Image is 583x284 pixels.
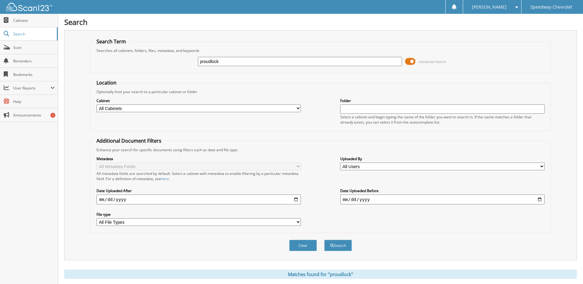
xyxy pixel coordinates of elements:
[340,195,545,204] input: end
[289,240,317,251] button: Clear
[97,195,301,204] input: start
[13,31,54,37] span: Search
[97,156,301,161] label: Metadata
[324,240,352,251] button: Search
[13,58,55,64] span: Reminders
[13,45,55,50] span: Scan
[13,18,55,23] span: Cabinets
[93,137,164,144] legend: Additional Document Filters
[13,85,50,91] span: User Reports
[64,17,577,27] h1: Search
[93,147,547,152] div: Enhance your search for specific documents using filters such as date and file type.
[93,89,547,94] div: Optionally limit your search to a particular cabinet or folder
[64,270,577,279] div: Matches found for "proudlock"
[97,188,301,193] label: Date Uploaded After
[97,98,301,103] label: Cabinet
[340,98,545,103] label: Folder
[93,79,120,86] legend: Location
[472,5,506,9] span: [PERSON_NAME]
[93,48,547,53] div: Searches all cabinets, folders, files, metadata, and keywords
[340,114,545,125] div: Select a cabinet and begin typing the name of the folder you want to search in. If the name match...
[93,38,129,45] legend: Search Term
[13,99,55,104] span: Help
[13,112,55,118] span: Announcements
[340,188,545,193] label: Date Uploaded Before
[419,59,446,64] span: Advanced Search
[6,3,52,11] img: scan123-logo-white.svg
[97,171,301,181] div: All metadata fields are searched by default. Select a cabinet with metadata to enable filtering b...
[530,5,572,9] span: Speedway Chevrolet
[161,176,169,181] a: here
[13,72,55,77] span: Bookmarks
[50,113,55,118] div: 1
[340,156,545,161] label: Uploaded By
[97,212,301,217] label: File type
